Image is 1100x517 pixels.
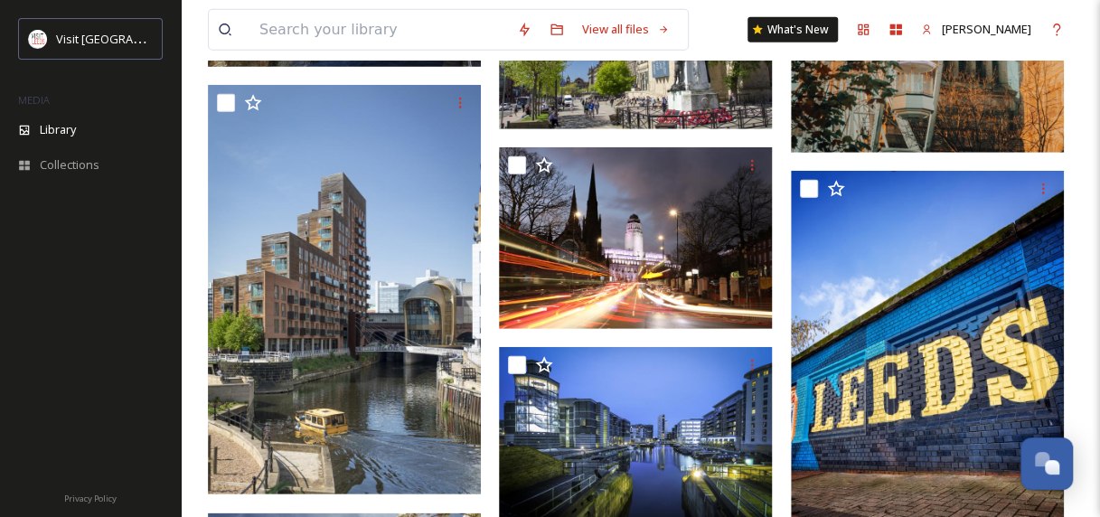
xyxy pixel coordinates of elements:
[64,486,117,508] a: Privacy Policy
[1020,437,1073,490] button: Open Chat
[747,17,838,42] a: What's New
[56,30,196,47] span: Visit [GEOGRAPHIC_DATA]
[942,21,1031,37] span: [PERSON_NAME]
[18,93,50,107] span: MEDIA
[912,12,1040,47] a: [PERSON_NAME]
[40,156,99,174] span: Collections
[64,493,117,504] span: Privacy Policy
[29,30,47,48] img: download%20(3).png
[40,121,76,138] span: Library
[573,12,679,47] a: View all files
[499,147,772,329] img: University of Leeds-Hyperlapse-cCarl Milner for LCC-2018.jpg
[208,85,481,494] img: Granary Wharf-Water Taxi-cCarl Milner for LCC-2018.JPG
[250,10,508,50] input: Search your library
